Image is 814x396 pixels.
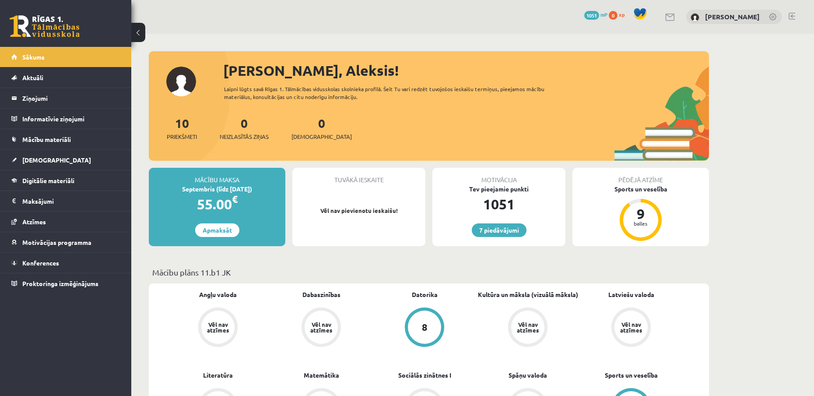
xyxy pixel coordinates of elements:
div: Septembris (līdz [DATE]) [149,184,285,194]
a: 0 xp [609,11,629,18]
a: Motivācijas programma [11,232,120,252]
a: Matemātika [304,371,339,380]
img: Aleksis Āboliņš [691,13,699,22]
div: [PERSON_NAME], Aleksis! [223,60,709,81]
div: 55.00 [149,194,285,215]
span: mP [600,11,607,18]
a: Aktuāli [11,67,120,88]
a: Vēl nav atzīmes [476,308,579,349]
a: Literatūra [203,371,233,380]
a: Informatīvie ziņojumi [11,109,120,129]
a: 0Neizlasītās ziņas [220,115,269,141]
div: Tuvākā ieskaite [292,168,425,184]
legend: Maksājumi [22,191,120,211]
a: Spāņu valoda [509,371,547,380]
span: 0 [609,11,618,20]
span: xp [619,11,625,18]
a: 8 [373,308,476,349]
a: Ziņojumi [11,88,120,108]
a: Angļu valoda [199,290,237,299]
div: Vēl nav atzīmes [206,322,230,333]
span: 1051 [584,11,599,20]
a: 10Priekšmeti [167,115,197,141]
a: Sākums [11,47,120,67]
div: 9 [628,207,654,221]
div: Mācību maksa [149,168,285,184]
span: € [232,193,238,205]
span: Atzīmes [22,218,46,226]
span: Neizlasītās ziņas [220,132,269,141]
a: 7 piedāvājumi [472,223,526,237]
a: Apmaksāt [195,223,239,237]
p: Vēl nav pievienotu ieskaišu! [297,206,421,215]
a: 1051 mP [584,11,607,18]
span: Digitālie materiāli [22,177,74,184]
a: Vēl nav atzīmes [166,308,270,349]
a: Sports un veselība [605,371,658,380]
span: [DEMOGRAPHIC_DATA] [22,156,91,164]
span: Mācību materiāli [22,135,71,143]
span: Konferences [22,259,59,267]
span: Priekšmeti [167,132,197,141]
a: 0[DEMOGRAPHIC_DATA] [291,115,352,141]
div: Vēl nav atzīmes [309,322,333,333]
a: Mācību materiāli [11,129,120,149]
a: Datorika [412,290,438,299]
div: balles [628,221,654,226]
span: Motivācijas programma [22,238,91,246]
div: Sports un veselība [572,184,709,194]
a: Dabaszinības [302,290,340,299]
div: Tev pieejamie punkti [432,184,565,194]
a: Proktoringa izmēģinājums [11,273,120,293]
span: Proktoringa izmēģinājums [22,279,98,287]
div: Pēdējā atzīme [572,168,709,184]
a: Latviešu valoda [608,290,654,299]
legend: Ziņojumi [22,88,120,108]
div: Motivācija [432,168,565,184]
a: Kultūra un māksla (vizuālā māksla) [478,290,578,299]
a: Maksājumi [11,191,120,211]
div: 8 [422,322,428,332]
a: Sports un veselība 9 balles [572,184,709,242]
a: Rīgas 1. Tālmācības vidusskola [10,15,80,37]
legend: Informatīvie ziņojumi [22,109,120,129]
a: Vēl nav atzīmes [579,308,683,349]
div: Vēl nav atzīmes [619,322,643,333]
a: Vēl nav atzīmes [270,308,373,349]
a: [DEMOGRAPHIC_DATA] [11,150,120,170]
a: Digitālie materiāli [11,170,120,191]
span: [DEMOGRAPHIC_DATA] [291,132,352,141]
div: 1051 [432,194,565,215]
a: Konferences [11,253,120,273]
div: Vēl nav atzīmes [516,322,540,333]
span: Aktuāli [22,74,43,81]
div: Laipni lūgts savā Rīgas 1. Tālmācības vidusskolas skolnieka profilā. Šeit Tu vari redzēt tuvojošo... [224,85,560,101]
a: Sociālās zinātnes I [398,371,451,380]
p: Mācību plāns 11.b1 JK [152,266,705,278]
a: [PERSON_NAME] [705,12,760,21]
a: Atzīmes [11,212,120,232]
span: Sākums [22,53,45,61]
